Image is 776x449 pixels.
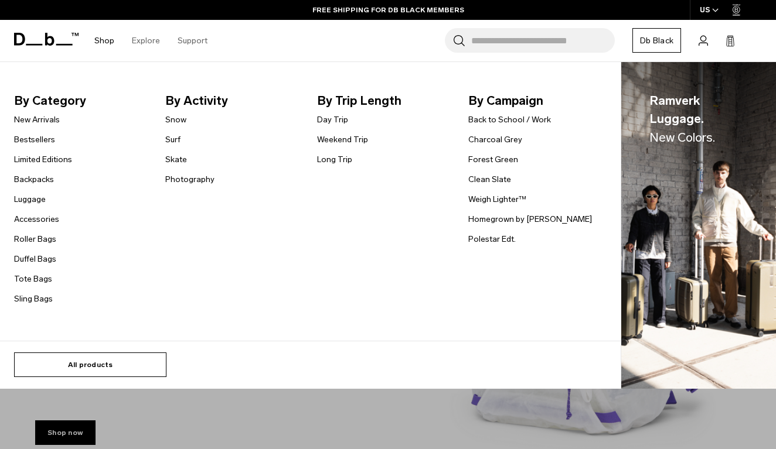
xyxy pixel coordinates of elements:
[632,28,681,53] a: Db Black
[621,62,776,389] img: Db
[468,233,516,245] a: Polestar Edt.
[468,213,592,225] a: Homegrown by [PERSON_NAME]
[317,114,348,126] a: Day Trip
[317,153,352,166] a: Long Trip
[14,293,53,305] a: Sling Bags
[14,114,60,126] a: New Arrivals
[165,173,215,186] a: Photography
[649,91,748,147] span: Ramverk Luggage.
[132,20,160,61] a: Explore
[86,20,216,61] nav: Main Navigation
[468,133,522,146] a: Charcoal Grey
[14,153,72,166] a: Limited Editions
[649,130,715,145] span: New Colors.
[14,352,166,377] a: All products
[14,193,46,205] a: Luggage
[14,253,56,265] a: Duffel Bags
[312,5,464,15] a: FREE SHIPPING FOR DB BLACK MEMBERS
[468,114,551,126] a: Back to School / Work
[14,273,52,285] a: Tote Bags
[468,91,601,110] span: By Campaign
[14,213,59,225] a: Accessories
[468,193,526,205] a: Weigh Lighter™
[165,153,187,166] a: Skate
[14,173,54,186] a: Backpacks
[468,153,518,166] a: Forest Green
[317,133,368,146] a: Weekend Trip
[165,133,181,146] a: Surf
[317,91,450,110] span: By Trip Length
[165,114,186,126] a: Snow
[94,20,114,61] a: Shop
[621,62,776,389] a: Ramverk Luggage.New Colors. Db
[14,233,56,245] a: Roller Bags
[468,173,511,186] a: Clean Slate
[14,91,147,110] span: By Category
[178,20,207,61] a: Support
[14,133,55,146] a: Bestsellers
[165,91,298,110] span: By Activity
